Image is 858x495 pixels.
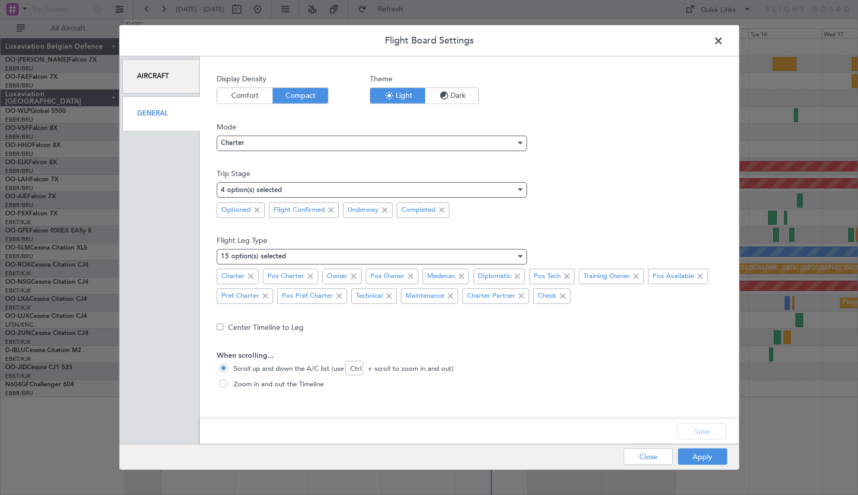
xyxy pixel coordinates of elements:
span: Mode [217,121,721,132]
span: Pos Tech [534,271,561,282]
label: Center Timeline to Leg [228,322,304,332]
span: Medevac [427,271,455,282]
button: Light [370,88,425,104]
button: Dark [425,88,478,104]
button: Close [624,448,673,465]
span: Underway [348,205,379,215]
span: Pos Pref Charter [282,291,333,301]
span: Pref Charter [221,291,259,301]
span: Optioned [221,205,251,215]
span: Charter Partner [467,291,515,301]
div: General [122,96,200,131]
span: Training Owner [583,271,630,282]
header: Flight Board Settings [119,25,739,56]
span: Display Density [217,74,328,84]
span: Theme [370,74,479,84]
span: When scrolling... [217,351,721,361]
mat-select-trigger: 4 option(s) selected [221,187,282,194]
mat-select-trigger: 15 option(s) selected [221,253,286,260]
span: Flight Leg Type [217,235,721,245]
button: Comfort [217,88,273,104]
span: Charter [221,140,244,147]
button: Compact [273,88,328,104]
span: Completed [401,205,435,215]
span: Technical [356,291,383,301]
span: Maintenance [405,291,444,301]
span: Scroll up and down the A/C list (use Ctrl + scroll to zoom in and out) [230,364,454,374]
span: Trip Stage [217,168,721,179]
div: Aircraft [122,59,200,94]
span: Pos Available [653,271,694,282]
button: Apply [678,448,727,465]
span: Diplomatic [478,271,511,282]
span: Pos Charter [267,271,304,282]
span: Flight Confirmed [274,205,325,215]
span: Check [538,291,556,301]
span: Charter [221,271,245,282]
span: Zoom in and out the Timeline [230,380,324,390]
span: Owner [327,271,348,282]
span: Pos Owner [370,271,404,282]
